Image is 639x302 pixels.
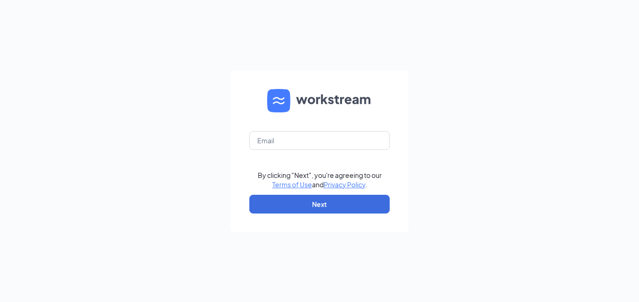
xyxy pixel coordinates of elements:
[249,195,390,214] button: Next
[267,89,372,112] img: WS logo and Workstream text
[324,180,365,189] a: Privacy Policy
[249,131,390,150] input: Email
[272,180,312,189] a: Terms of Use
[258,170,382,189] div: By clicking "Next", you're agreeing to our and .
